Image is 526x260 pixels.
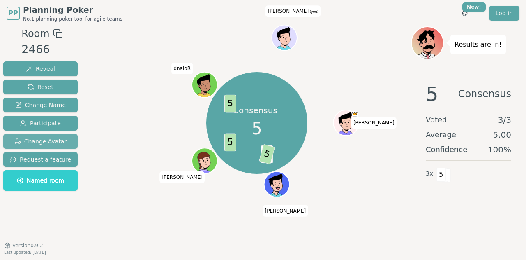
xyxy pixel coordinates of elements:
[159,171,205,183] span: Click to change your name
[17,176,64,185] span: Named room
[426,144,467,155] span: Confidence
[224,95,236,113] span: 5
[171,63,193,74] span: Click to change your name
[10,155,71,164] span: Request a feature
[3,152,78,167] button: Request a feature
[426,129,456,141] span: Average
[426,169,433,178] span: 3 x
[12,242,43,249] span: Version 0.9.2
[3,134,78,149] button: Change Avatar
[488,144,511,155] span: 100 %
[458,6,473,21] button: New!
[3,80,78,94] button: Reset
[23,16,122,22] span: No.1 planning poker tool for agile teams
[20,119,61,127] span: Participate
[21,26,49,41] span: Room
[426,114,447,126] span: Voted
[3,116,78,131] button: Participate
[309,10,318,14] span: (you)
[7,4,122,22] a: PPPlanning PokerNo.1 planning poker tool for agile teams
[233,105,281,116] p: Consensus!
[224,133,236,151] span: 5
[352,111,358,117] span: James is the host
[272,26,296,50] button: Click to change your avatar
[498,114,511,126] span: 3 / 3
[489,6,519,21] a: Log in
[426,84,438,104] span: 5
[263,205,308,217] span: Click to change your name
[259,144,275,164] span: 5
[4,250,46,255] span: Last updated: [DATE]
[14,137,67,145] span: Change Avatar
[265,5,320,17] span: Click to change your name
[4,242,43,249] button: Version0.9.2
[15,101,66,109] span: Change Name
[3,98,78,112] button: Change Name
[436,168,446,182] span: 5
[3,170,78,191] button: Named room
[351,117,397,129] span: Click to change your name
[23,4,122,16] span: Planning Poker
[21,41,62,58] div: 2466
[3,61,78,76] button: Reveal
[8,8,18,18] span: PP
[28,83,53,91] span: Reset
[458,84,511,104] span: Consensus
[251,116,262,141] span: 5
[462,2,486,12] div: New!
[26,65,55,73] span: Reveal
[493,129,511,141] span: 5.00
[454,39,502,50] p: Results are in!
